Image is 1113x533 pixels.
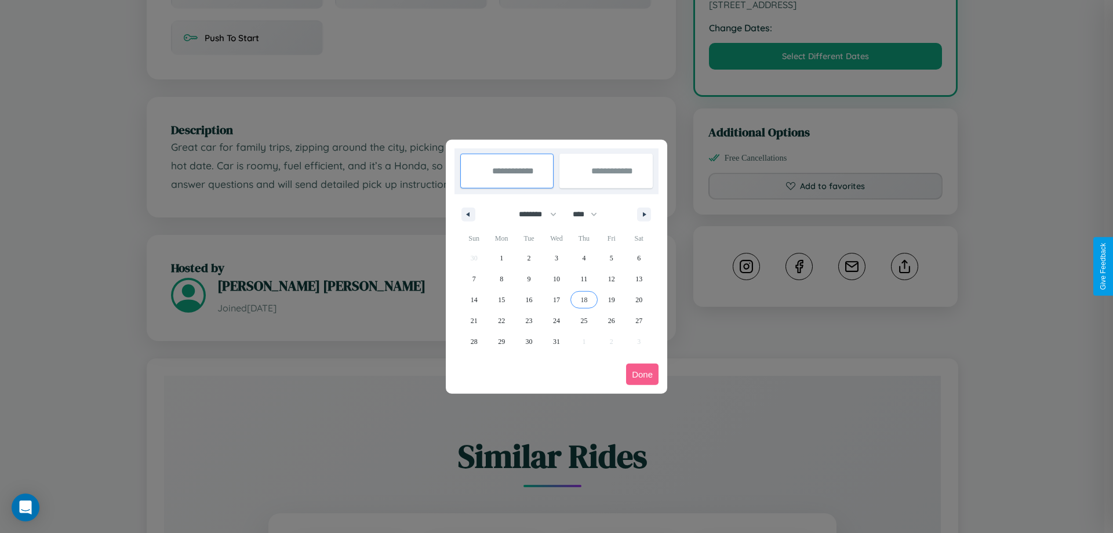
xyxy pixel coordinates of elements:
button: 20 [625,289,653,310]
span: 28 [471,331,478,352]
span: 13 [635,269,642,289]
button: 27 [625,310,653,331]
span: 15 [498,289,505,310]
span: 30 [526,331,533,352]
span: Fri [598,229,625,248]
button: 30 [515,331,543,352]
span: 29 [498,331,505,352]
button: 3 [543,248,570,269]
button: 24 [543,310,570,331]
span: Wed [543,229,570,248]
span: Thu [570,229,598,248]
span: 11 [581,269,588,289]
button: 15 [488,289,515,310]
span: 1 [500,248,503,269]
span: 9 [528,269,531,289]
button: 13 [625,269,653,289]
button: 12 [598,269,625,289]
span: 4 [582,248,585,269]
span: 21 [471,310,478,331]
button: 23 [515,310,543,331]
span: 31 [553,331,560,352]
button: 2 [515,248,543,269]
button: 28 [460,331,488,352]
span: 20 [635,289,642,310]
button: 25 [570,310,598,331]
span: Sun [460,229,488,248]
span: 27 [635,310,642,331]
button: 19 [598,289,625,310]
button: 14 [460,289,488,310]
span: 2 [528,248,531,269]
button: 10 [543,269,570,289]
span: 23 [526,310,533,331]
span: 3 [555,248,558,269]
span: 18 [580,289,587,310]
div: Open Intercom Messenger [12,494,39,521]
span: 14 [471,289,478,310]
span: 7 [472,269,476,289]
span: 6 [637,248,641,269]
span: 12 [608,269,615,289]
span: 19 [608,289,615,310]
span: 17 [553,289,560,310]
button: 5 [598,248,625,269]
span: Sat [625,229,653,248]
span: 26 [608,310,615,331]
button: 7 [460,269,488,289]
button: 8 [488,269,515,289]
button: 31 [543,331,570,352]
div: Give Feedback [1099,243,1107,290]
button: 22 [488,310,515,331]
button: 17 [543,289,570,310]
button: 4 [570,248,598,269]
span: Mon [488,229,515,248]
button: 29 [488,331,515,352]
span: 24 [553,310,560,331]
span: 22 [498,310,505,331]
span: 8 [500,269,503,289]
button: 21 [460,310,488,331]
span: 25 [580,310,587,331]
button: 11 [570,269,598,289]
button: 6 [625,248,653,269]
span: Tue [515,229,543,248]
button: 18 [570,289,598,310]
button: 9 [515,269,543,289]
button: 16 [515,289,543,310]
button: 1 [488,248,515,269]
span: 16 [526,289,533,310]
span: 10 [553,269,560,289]
button: 26 [598,310,625,331]
span: 5 [610,248,613,269]
button: Done [626,364,659,385]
